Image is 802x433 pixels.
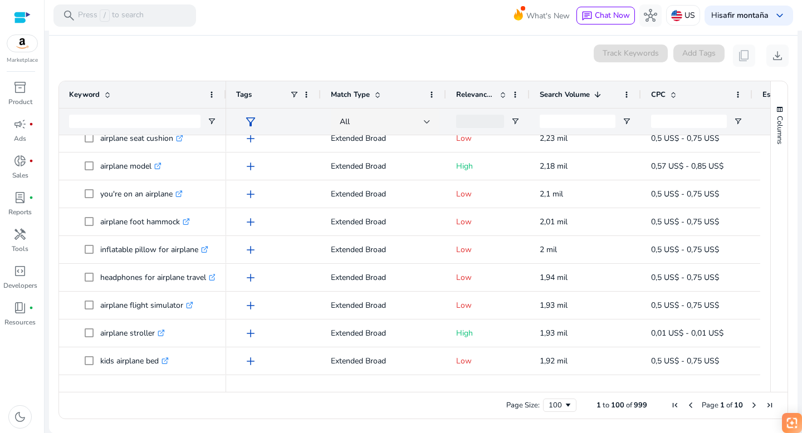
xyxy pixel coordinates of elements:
[526,6,570,26] span: What's New
[456,294,520,317] p: Low
[29,122,33,126] span: fiber_manual_record
[331,155,436,178] p: Extended Broad
[13,154,27,168] span: donut_small
[651,90,666,100] span: CPC
[540,216,568,227] span: 2,01 mil
[13,228,27,241] span: handyman
[12,170,28,180] p: Sales
[244,327,257,340] span: add
[244,299,257,312] span: add
[236,90,252,100] span: Tags
[331,210,436,233] p: Extended Broad
[765,401,774,410] div: Last Page
[651,328,723,338] span: 0,01 US$ - 0,01 US$
[4,317,36,327] p: Resources
[100,377,202,400] p: airplane bluetooth adapter
[511,117,520,126] button: Open Filter Menu
[456,350,520,372] p: Low
[634,400,647,410] span: 999
[100,155,162,178] p: airplane model
[456,155,520,178] p: High
[671,401,679,410] div: First Page
[771,49,784,62] span: download
[719,10,769,21] b: safir montaña
[456,183,520,205] p: Low
[506,400,540,410] div: Page Size:
[456,90,495,100] span: Relevance Score
[100,127,183,150] p: airplane seat cushion
[576,7,635,24] button: chatChat Now
[8,207,32,217] p: Reports
[69,90,100,100] span: Keyword
[543,398,576,412] div: Page Size
[100,294,193,317] p: airplane flight simulator
[244,132,257,145] span: add
[100,266,216,289] p: headphones for airplane travel
[540,300,568,311] span: 1,93 mil
[244,188,257,201] span: add
[581,11,593,22] span: chat
[702,400,718,410] span: Page
[13,191,27,204] span: lab_profile
[734,400,743,410] span: 10
[711,12,769,19] p: Hi
[456,238,520,261] p: Low
[13,410,27,424] span: dark_mode
[29,159,33,163] span: fiber_manual_record
[540,90,590,100] span: Search Volume
[651,133,719,144] span: 0,5 US$ - 0,75 US$
[8,97,32,107] p: Product
[331,294,436,317] p: Extended Broad
[456,210,520,233] p: Low
[651,216,719,227] span: 0,5 US$ - 0,75 US$
[244,355,257,368] span: add
[750,401,759,410] div: Next Page
[14,134,26,144] p: Ads
[456,322,520,345] p: High
[78,9,144,22] p: Press to search
[100,9,110,22] span: /
[7,56,38,65] p: Marketplace
[766,45,789,67] button: download
[13,264,27,278] span: code_blocks
[720,400,725,410] span: 1
[644,9,657,22] span: hub
[62,9,76,22] span: search
[331,350,436,372] p: Extended Broad
[651,161,723,171] span: 0,57 US$ - 0,85 US$
[456,377,520,400] p: Low
[13,117,27,131] span: campaign
[651,300,719,311] span: 0,5 US$ - 0,75 US$
[456,127,520,150] p: Low
[651,244,719,255] span: 0,5 US$ - 0,75 US$
[244,160,257,173] span: add
[331,238,436,261] p: Extended Broad
[207,117,216,126] button: Open Filter Menu
[540,115,615,128] input: Search Volume Filter Input
[100,238,208,261] p: inflatable pillow for airplane
[603,400,609,410] span: to
[651,272,719,283] span: 0,5 US$ - 0,75 US$
[775,116,785,144] span: Columns
[244,115,257,129] span: filter_alt
[651,115,727,128] input: CPC Filter Input
[7,35,37,52] img: amazon.svg
[651,356,719,366] span: 0,5 US$ - 0,75 US$
[331,183,436,205] p: Extended Broad
[456,266,520,289] p: Low
[684,6,695,25] p: US
[651,189,719,199] span: 0,5 US$ - 0,75 US$
[686,401,695,410] div: Previous Page
[671,10,682,21] img: us.svg
[3,281,37,291] p: Developers
[540,356,568,366] span: 1,92 mil
[100,210,190,233] p: airplane foot hammock
[331,266,436,289] p: Extended Broad
[69,115,200,128] input: Keyword Filter Input
[540,189,563,199] span: 2,1 mil
[331,127,436,150] p: Extended Broad
[540,133,568,144] span: 2,23 mil
[540,244,557,255] span: 2 mil
[100,322,165,345] p: airplane stroller
[244,243,257,257] span: add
